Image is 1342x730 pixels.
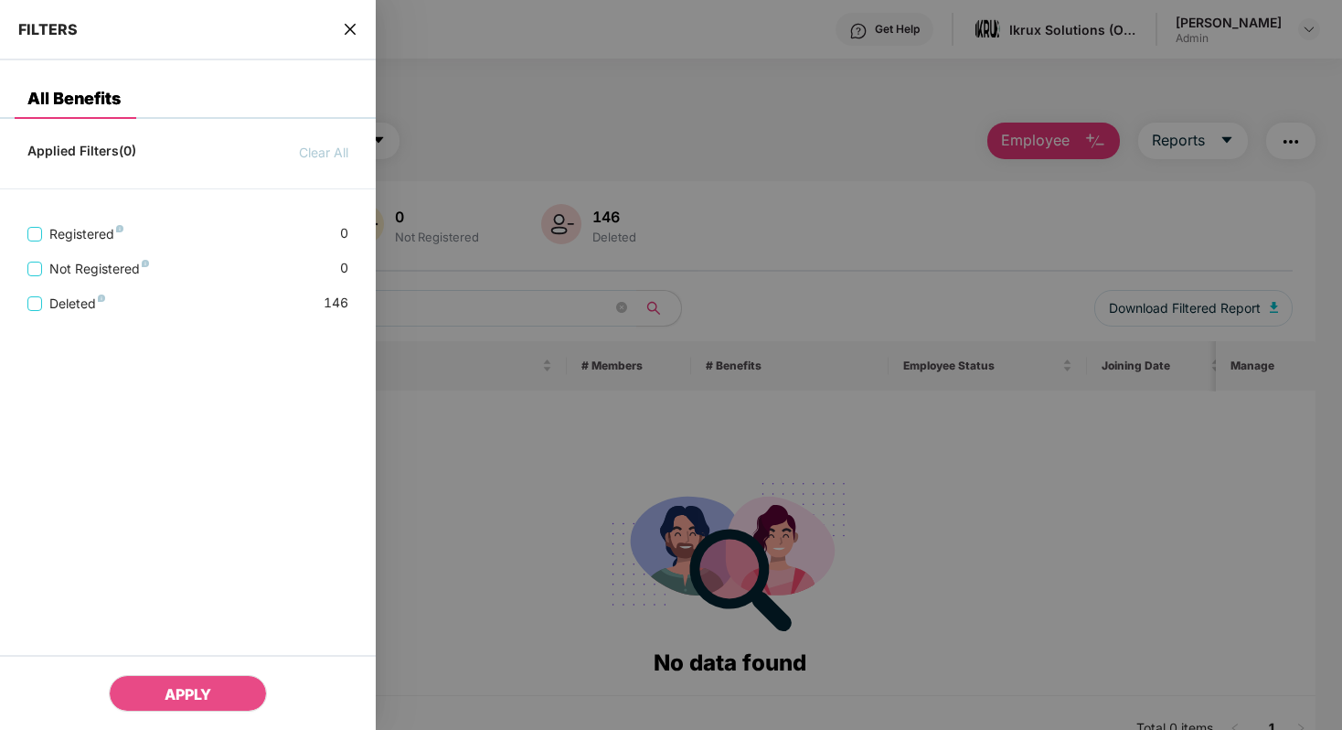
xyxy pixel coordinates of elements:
span: Not Registered [42,259,156,279]
span: Registered [42,224,131,244]
span: APPLY [165,685,211,703]
img: svg+xml;base64,PHN2ZyB4bWxucz0iaHR0cDovL3d3dy53My5vcmcvMjAwMC9zdmciIHdpZHRoPSI4IiBoZWlnaHQ9IjgiIH... [98,295,105,302]
div: All Benefits [27,90,121,108]
span: 146 [324,293,348,314]
img: svg+xml;base64,PHN2ZyB4bWxucz0iaHR0cDovL3d3dy53My5vcmcvMjAwMC9zdmciIHdpZHRoPSI4IiBoZWlnaHQ9IjgiIH... [142,260,149,267]
span: FILTERS [18,20,78,38]
img: svg+xml;base64,PHN2ZyB4bWxucz0iaHR0cDovL3d3dy53My5vcmcvMjAwMC9zdmciIHdpZHRoPSI4IiBoZWlnaHQ9IjgiIH... [116,225,123,232]
span: Applied Filters(0) [27,143,136,163]
span: 0 [340,258,348,279]
span: close [343,20,357,38]
span: 0 [340,223,348,244]
button: APPLY [109,675,267,712]
span: Clear All [299,143,348,163]
span: Deleted [42,294,112,314]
